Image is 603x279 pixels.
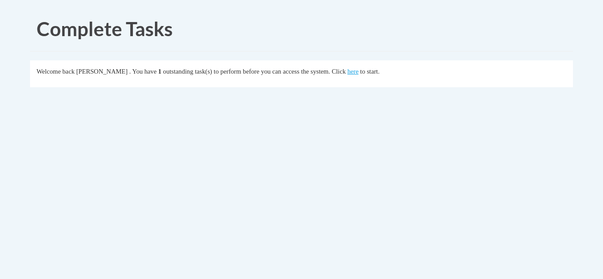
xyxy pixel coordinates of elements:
[163,68,346,75] span: outstanding task(s) to perform before you can access the system. Click
[360,68,380,75] span: to start.
[158,68,161,75] span: 1
[76,68,128,75] span: [PERSON_NAME]
[37,17,173,40] span: Complete Tasks
[129,68,157,75] span: . You have
[37,68,75,75] span: Welcome back
[347,68,358,75] a: here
